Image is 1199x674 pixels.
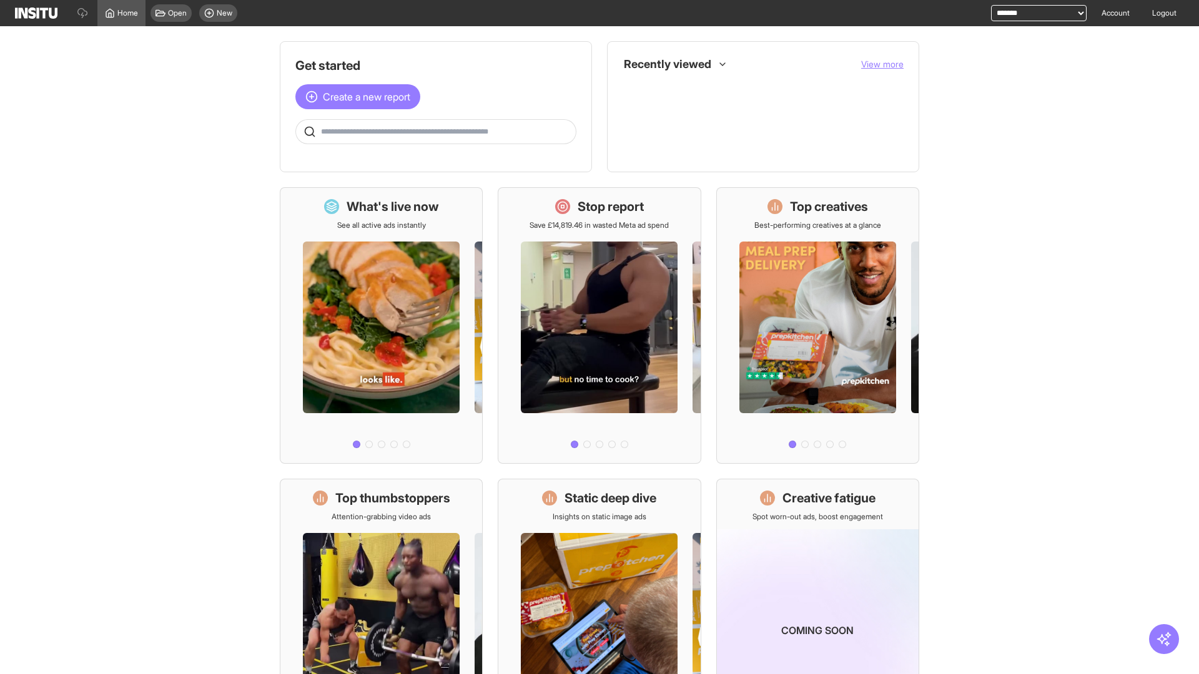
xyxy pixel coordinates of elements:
[498,187,701,464] a: Stop reportSave £14,819.46 in wasted Meta ad spend
[332,512,431,522] p: Attention-grabbing video ads
[295,57,576,74] h1: Get started
[15,7,57,19] img: Logo
[335,489,450,507] h1: Top thumbstoppers
[553,512,646,522] p: Insights on static image ads
[754,220,881,230] p: Best-performing creatives at a glance
[337,220,426,230] p: See all active ads instantly
[217,8,232,18] span: New
[117,8,138,18] span: Home
[280,187,483,464] a: What's live nowSee all active ads instantly
[565,489,656,507] h1: Static deep dive
[168,8,187,18] span: Open
[578,198,644,215] h1: Stop report
[861,59,904,69] span: View more
[530,220,669,230] p: Save £14,819.46 in wasted Meta ad spend
[347,198,439,215] h1: What's live now
[295,84,420,109] button: Create a new report
[861,58,904,71] button: View more
[716,187,919,464] a: Top creativesBest-performing creatives at a glance
[790,198,868,215] h1: Top creatives
[323,89,410,104] span: Create a new report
